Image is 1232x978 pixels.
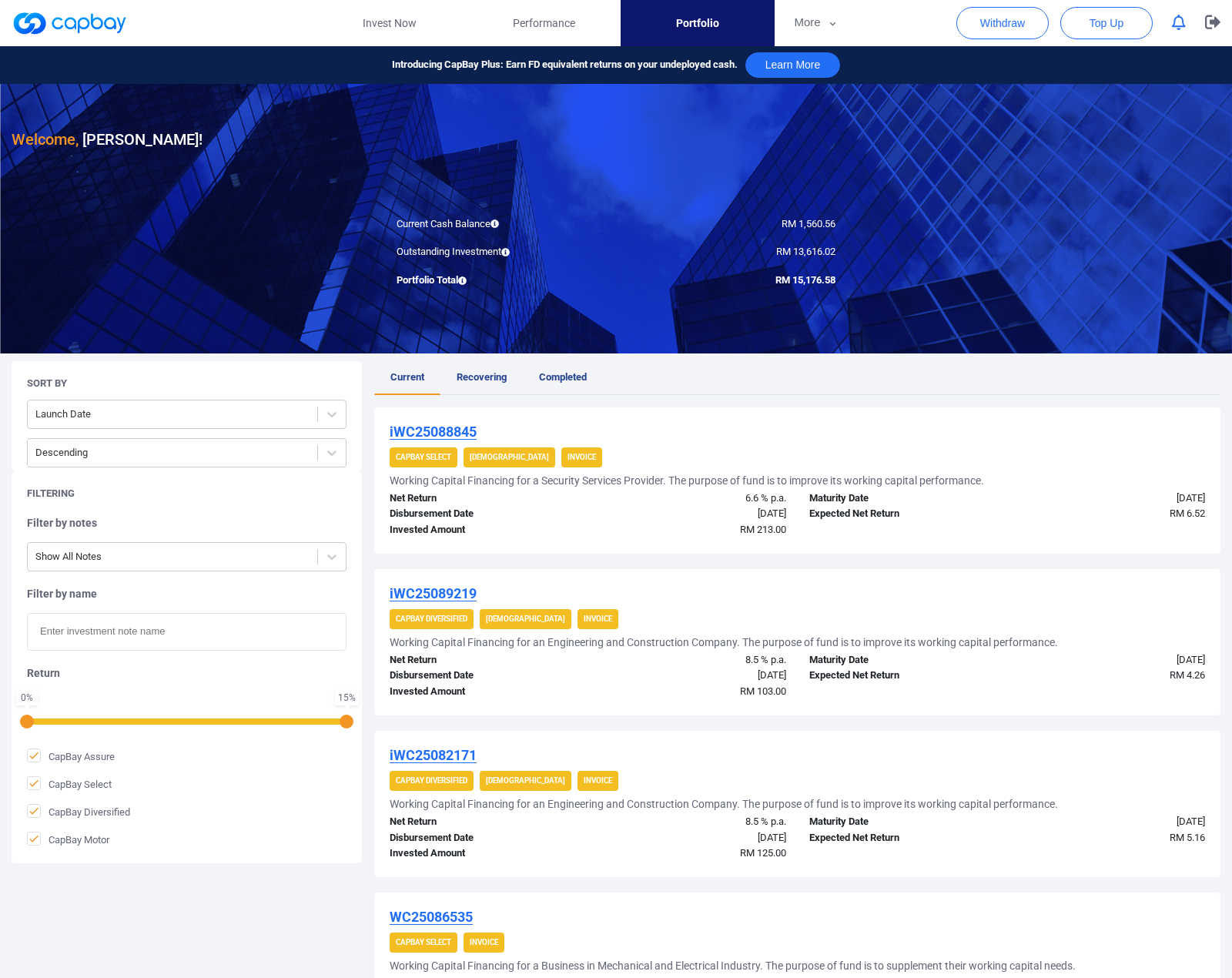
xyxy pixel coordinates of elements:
h3: [PERSON_NAME] ! [12,127,203,152]
div: Current Cash Balance [385,216,616,233]
u: iWC25089219 [390,585,477,601]
div: [DATE] [1007,491,1217,507]
h5: Sort By [27,377,67,390]
strong: Invoice [470,938,498,946]
h5: Working Capital Financing for a Business in Mechanical and Electrical Industry. The purpose of fu... [390,959,1076,973]
div: Net Return [378,652,588,668]
span: RM 15,176.58 [775,274,835,286]
button: Learn More [745,52,841,78]
div: Invested Amount [378,846,588,862]
div: Invested Amount [378,522,588,538]
div: Invested Amount [378,684,588,700]
button: Withdraw [956,7,1049,39]
div: Disbursement Date [378,668,588,684]
div: Expected Net Return [798,506,1007,522]
span: Portfolio [676,15,719,32]
span: RM 6.52 [1170,507,1205,519]
span: CapBay Select [27,776,112,792]
div: Maturity Date [798,491,1007,507]
span: RM 213.00 [740,524,786,535]
h5: Filter by name [27,587,346,601]
span: Performance [513,15,575,32]
button: Top Up [1060,7,1153,39]
strong: CapBay Select [396,453,451,461]
u: iWC25088845 [390,424,477,440]
div: Net Return [378,814,588,830]
input: Enter investment note name [27,613,346,651]
div: 0 % [19,693,35,702]
u: WC25086535 [390,909,473,925]
span: CapBay Assure [27,749,115,764]
div: [DATE] [588,668,797,684]
div: Maturity Date [798,652,1007,668]
div: Outstanding Investment [385,244,616,260]
span: Completed [539,371,587,383]
h5: Filtering [27,487,75,501]
div: [DATE] [588,830,797,846]
div: Expected Net Return [798,668,1007,684]
span: RM 125.00 [740,847,786,859]
div: [DATE] [588,506,797,522]
span: RM 5.16 [1170,832,1205,843]
div: [DATE] [1007,652,1217,668]
span: RM 103.00 [740,685,786,697]
span: CapBay Motor [27,832,109,847]
h5: Working Capital Financing for a Security Services Provider. The purpose of fund is to improve its... [390,474,984,487]
div: 8.5 % p.a. [588,814,797,830]
h5: Working Capital Financing for an Engineering and Construction Company. The purpose of fund is to ... [390,635,1058,649]
strong: Invoice [567,453,596,461]
span: RM 13,616.02 [776,246,835,257]
strong: CapBay Diversified [396,615,467,623]
h5: Working Capital Financing for an Engineering and Construction Company. The purpose of fund is to ... [390,797,1058,811]
strong: CapBay Diversified [396,776,467,785]
strong: Invoice [584,615,612,623]
strong: [DEMOGRAPHIC_DATA] [486,776,565,785]
div: Disbursement Date [378,506,588,522]
strong: Invoice [584,776,612,785]
div: 15 % [338,693,356,702]
span: RM 4.26 [1170,669,1205,681]
div: Portfolio Total [385,273,616,289]
h5: Return [27,666,346,680]
div: Net Return [378,491,588,507]
div: 8.5 % p.a. [588,652,797,668]
strong: [DEMOGRAPHIC_DATA] [486,615,565,623]
div: Maturity Date [798,814,1007,830]
span: CapBay Diversified [27,804,130,819]
h5: Filter by notes [27,516,346,530]
span: Current [390,371,424,383]
span: Recovering [457,371,507,383]
span: RM 1,560.56 [782,218,835,229]
span: Top Up [1090,15,1123,31]
strong: CapBay Select [396,938,451,946]
div: 6.6 % p.a. [588,491,797,507]
strong: [DEMOGRAPHIC_DATA] [470,453,549,461]
div: [DATE] [1007,814,1217,830]
div: Expected Net Return [798,830,1007,846]
span: Welcome, [12,130,79,149]
span: Introducing CapBay Plus: Earn FD equivalent returns on your undeployed cash. [392,57,738,73]
u: iWC25082171 [390,747,477,763]
div: Disbursement Date [378,830,588,846]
